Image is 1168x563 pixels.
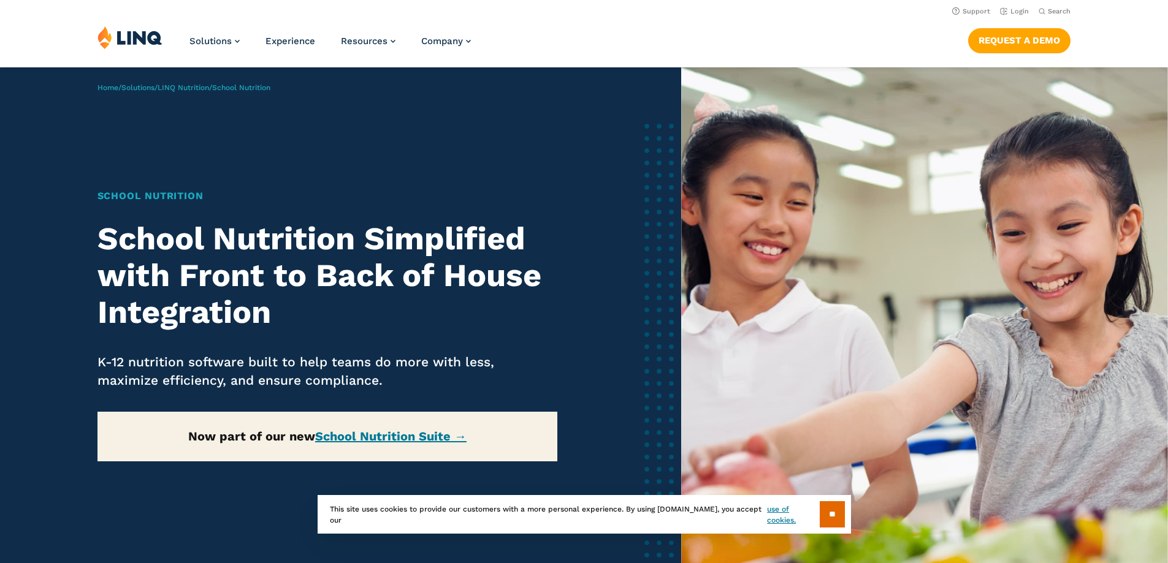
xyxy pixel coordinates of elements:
[189,26,471,66] nav: Primary Navigation
[767,504,819,526] a: use of cookies.
[341,36,387,47] span: Resources
[188,429,467,444] strong: Now part of our new
[318,495,851,534] div: This site uses cookies to provide our customers with a more personal experience. By using [DOMAIN...
[1048,7,1071,15] span: Search
[265,36,315,47] a: Experience
[97,26,162,49] img: LINQ | K‑12 Software
[1039,7,1071,16] button: Open Search Bar
[189,36,232,47] span: Solutions
[341,36,395,47] a: Resources
[315,429,467,444] a: School Nutrition Suite →
[97,221,558,330] h2: School Nutrition Simplified with Front to Back of House Integration
[97,83,118,92] a: Home
[968,28,1071,53] a: Request a Demo
[968,26,1071,53] nav: Button Navigation
[97,83,270,92] span: / / /
[421,36,471,47] a: Company
[1000,7,1029,15] a: Login
[97,353,558,390] p: K-12 nutrition software built to help teams do more with less, maximize efficiency, and ensure co...
[421,36,463,47] span: Company
[97,189,558,203] h1: School Nutrition
[212,83,270,92] span: School Nutrition
[158,83,209,92] a: LINQ Nutrition
[952,7,990,15] a: Support
[121,83,155,92] a: Solutions
[189,36,240,47] a: Solutions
